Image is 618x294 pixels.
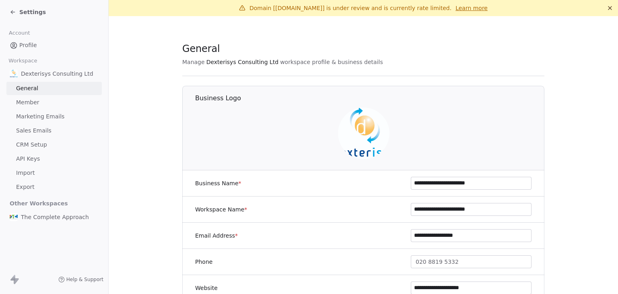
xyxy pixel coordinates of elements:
span: Marketing Emails [16,112,64,121]
a: Import [6,166,102,180]
span: API Keys [16,155,40,163]
span: Export [16,183,35,191]
a: Export [6,180,102,194]
span: Workspace [5,55,41,67]
img: logo-final.jpg [10,213,18,221]
a: Profile [6,39,102,52]
a: Learn more [455,4,488,12]
a: Sales Emails [6,124,102,137]
span: 020 8819 5332 [416,258,459,266]
span: Sales Emails [16,126,51,135]
img: Dexter%20Logo.jpg [10,70,18,78]
img: Dexter%20Logo.jpg [338,108,389,159]
a: Settings [10,8,46,16]
a: Help & Support [58,276,103,283]
button: 020 8819 5332 [411,255,531,268]
span: Dexterisys Consulting Ltd [21,70,93,78]
h1: Business Logo [195,94,545,103]
span: Member [16,98,39,107]
a: API Keys [6,152,102,166]
label: Website [195,284,218,292]
span: General [182,43,220,55]
span: Domain [[DOMAIN_NAME]] is under review and is currently rate limited. [249,5,451,11]
span: The Complete Approach [21,213,89,221]
a: Member [6,96,102,109]
span: Dexterisys Consulting Ltd [206,58,279,66]
span: Manage [182,58,205,66]
span: Account [5,27,33,39]
span: Profile [19,41,37,50]
span: Other Workspaces [6,197,71,210]
label: Business Name [195,179,241,187]
span: Import [16,169,35,177]
label: Workspace Name [195,205,247,213]
a: Marketing Emails [6,110,102,123]
a: CRM Setup [6,138,102,151]
a: General [6,82,102,95]
span: CRM Setup [16,141,47,149]
span: workspace profile & business details [280,58,383,66]
label: Phone [195,258,212,266]
span: General [16,84,38,93]
span: Settings [19,8,46,16]
span: Help & Support [66,276,103,283]
label: Email Address [195,232,238,240]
